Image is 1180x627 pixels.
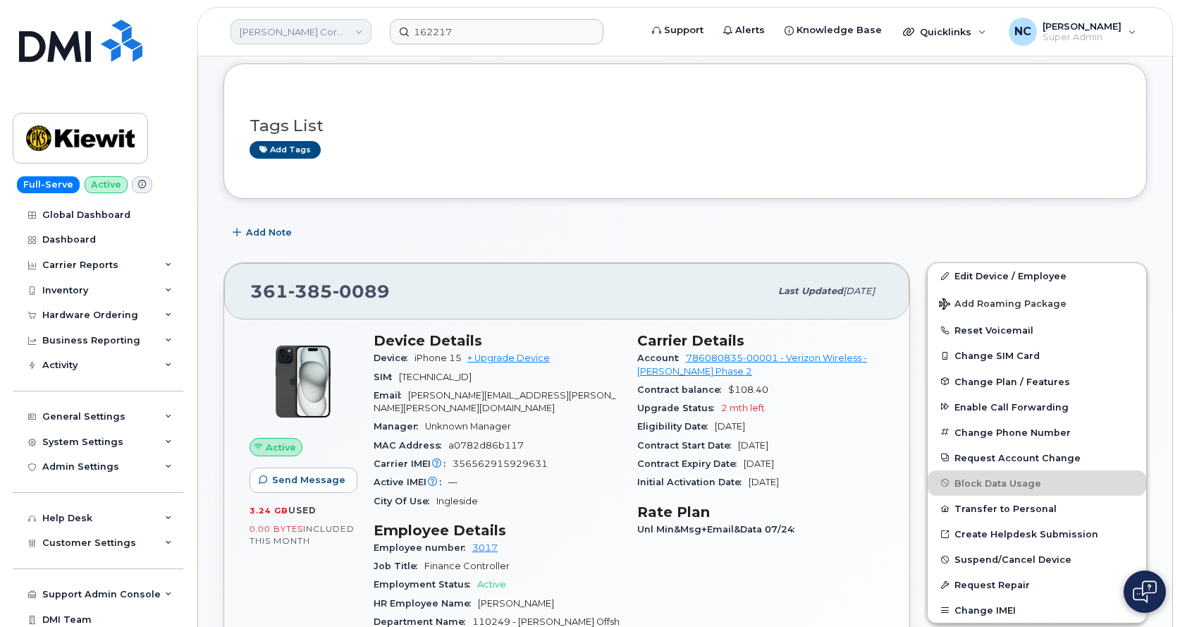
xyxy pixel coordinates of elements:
[1014,23,1031,40] span: NC
[261,339,345,424] img: iPhone_15_Black.png
[928,572,1146,597] button: Request Repair
[250,524,303,534] span: 0.00 Bytes
[472,542,498,553] a: 3017
[928,521,1146,547] a: Create Helpdesk Submission
[928,343,1146,368] button: Change SIM Card
[637,421,715,432] span: Eligibility Date
[272,473,345,487] span: Send Message
[374,390,408,401] span: Email
[893,18,996,46] div: Quicklinks
[453,458,548,469] span: 356562915929631
[954,376,1070,386] span: Change Plan / Features
[478,598,554,609] span: [PERSON_NAME]
[637,353,686,363] span: Account
[448,440,524,451] span: a0782d86b117
[374,440,448,451] span: MAC Address
[928,496,1146,521] button: Transfer to Personal
[425,421,511,432] span: Unknown Manager
[477,579,506,590] span: Active
[266,441,296,454] span: Active
[928,597,1146,623] button: Change IMEI
[1043,32,1121,43] span: Super Admin
[664,23,703,37] span: Support
[374,390,615,413] span: [PERSON_NAME][EMAIL_ADDRESS][PERSON_NAME][PERSON_NAME][DOMAIN_NAME]
[250,281,390,302] span: 361
[250,506,288,516] span: 3.24 GB
[374,542,472,553] span: Employee number
[738,440,768,451] span: [DATE]
[250,141,321,159] a: Add tags
[715,421,745,432] span: [DATE]
[642,16,713,44] a: Support
[374,421,425,432] span: Manager
[775,16,892,44] a: Knowledge Base
[250,468,357,493] button: Send Message
[713,16,775,44] a: Alerts
[1133,580,1157,603] img: Open chat
[288,281,333,302] span: 385
[928,547,1146,572] button: Suspend/Cancel Device
[637,332,884,349] h3: Carrier Details
[728,384,768,395] span: $108.40
[637,524,801,535] span: Unl Min&Msg+Email&Data 07/24
[288,505,316,516] span: used
[374,458,453,469] span: Carrier IMEI
[749,477,779,487] span: [DATE]
[637,458,744,469] span: Contract Expiry Date
[721,403,765,413] span: 2 mth left
[735,23,765,37] span: Alerts
[637,403,721,413] span: Upgrade Status
[939,298,1067,312] span: Add Roaming Package
[374,332,620,349] h3: Device Details
[246,226,292,239] span: Add Note
[223,220,304,245] button: Add Note
[448,477,457,487] span: —
[374,372,399,382] span: SIM
[928,288,1146,317] button: Add Roaming Package
[390,19,603,44] input: Find something...
[954,401,1069,412] span: Enable Call Forwarding
[928,470,1146,496] button: Block Data Usage
[637,384,728,395] span: Contract balance
[778,286,843,296] span: Last updated
[231,19,371,44] a: Kiewit Corporation
[374,496,436,506] span: City Of Use
[928,263,1146,288] a: Edit Device / Employee
[374,353,414,363] span: Device
[928,369,1146,394] button: Change Plan / Features
[744,458,774,469] span: [DATE]
[928,445,1146,470] button: Request Account Change
[637,477,749,487] span: Initial Activation Date
[843,286,875,296] span: [DATE]
[414,353,462,363] span: iPhone 15
[928,420,1146,445] button: Change Phone Number
[467,353,550,363] a: + Upgrade Device
[637,440,738,451] span: Contract Start Date
[250,117,1121,135] h3: Tags List
[374,598,478,609] span: HR Employee Name
[637,353,867,376] a: 786080835-00001 - Verizon Wireless - [PERSON_NAME] Phase 2
[374,616,472,627] span: Department Name
[374,561,424,571] span: Job Title
[374,477,448,487] span: Active IMEI
[436,496,478,506] span: Ingleside
[928,317,1146,343] button: Reset Voicemail
[920,26,971,37] span: Quicklinks
[399,372,472,382] span: [TECHNICAL_ID]
[333,281,390,302] span: 0089
[797,23,882,37] span: Knowledge Base
[999,18,1146,46] div: Nicholas Capella
[374,522,620,539] h3: Employee Details
[424,561,510,571] span: Finance Controller
[1043,20,1121,32] span: [PERSON_NAME]
[374,579,477,590] span: Employment Status
[928,394,1146,420] button: Enable Call Forwarding
[954,554,1071,565] span: Suspend/Cancel Device
[637,504,884,521] h3: Rate Plan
